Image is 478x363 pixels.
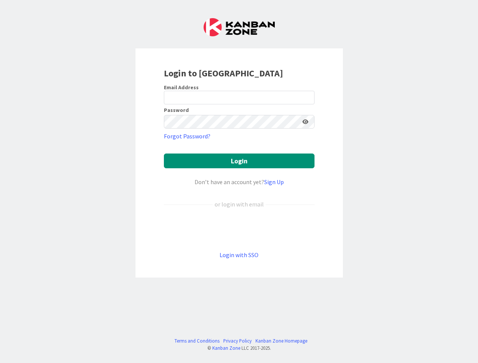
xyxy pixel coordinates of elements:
[223,337,252,344] a: Privacy Policy
[164,132,210,141] a: Forgot Password?
[171,344,307,352] div: © LLC 2017- 2025 .
[160,221,318,238] iframe: Sign in with Google Button
[164,84,199,91] label: Email Address
[212,345,240,351] a: Kanban Zone
[220,251,258,259] a: Login with SSO
[164,67,283,79] b: Login to [GEOGRAPHIC_DATA]
[174,337,220,344] a: Terms and Conditions
[264,178,284,186] a: Sign Up
[164,154,315,168] button: Login
[255,337,307,344] a: Kanban Zone Homepage
[204,18,275,36] img: Kanban Zone
[164,177,315,186] div: Don’t have an account yet?
[213,200,266,209] div: or login with email
[164,107,189,113] label: Password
